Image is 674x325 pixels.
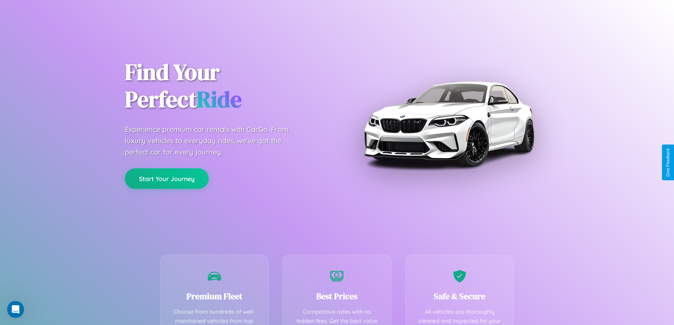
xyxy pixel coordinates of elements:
h1: Find Your Perfect [125,59,327,113]
img: Premium BMW car rental vehicle [360,35,537,212]
h3: Best Prices [294,290,380,302]
div: Give Feedback [666,148,670,177]
span: Ride [197,84,242,115]
p: Experience premium car rentals with CarGo. From luxury vehicles to everyday rides, we've got the ... [125,124,302,158]
h3: Premium Fleet [171,290,258,302]
h3: Safe & Secure [416,290,503,302]
iframe: Intercom live chat [7,301,24,318]
button: Start Your Journey [125,168,209,189]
